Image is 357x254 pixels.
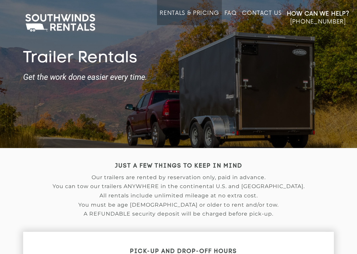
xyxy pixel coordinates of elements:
p: Our trailers are rented by reservation only, paid in advance. [23,175,334,180]
a: FAQ [224,10,237,25]
a: How Can We Help? [PHONE_NUMBER] [287,10,349,25]
p: A REFUNDABLE security deposit will be charged before pick-up. [23,211,334,217]
strong: Get the work done easier every time. [23,73,334,81]
strong: How Can We Help? [287,11,349,17]
a: Contact Us [242,10,281,25]
p: You must be age [DEMOGRAPHIC_DATA] or older to rent and/or tow. [23,202,334,208]
span: [PHONE_NUMBER] [290,19,346,25]
p: You can tow our trailers ANYWHERE in the continental U.S. and [GEOGRAPHIC_DATA]. [23,183,334,189]
a: Rentals & Pricing [160,10,219,25]
strong: JUST A FEW THINGS TO KEEP IN MIND [115,163,242,169]
img: Southwinds Rentals Logo [22,13,99,33]
p: All rentals include unlimited mileage at no extra cost. [23,193,334,199]
h1: Trailer Rentals [23,49,334,68]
